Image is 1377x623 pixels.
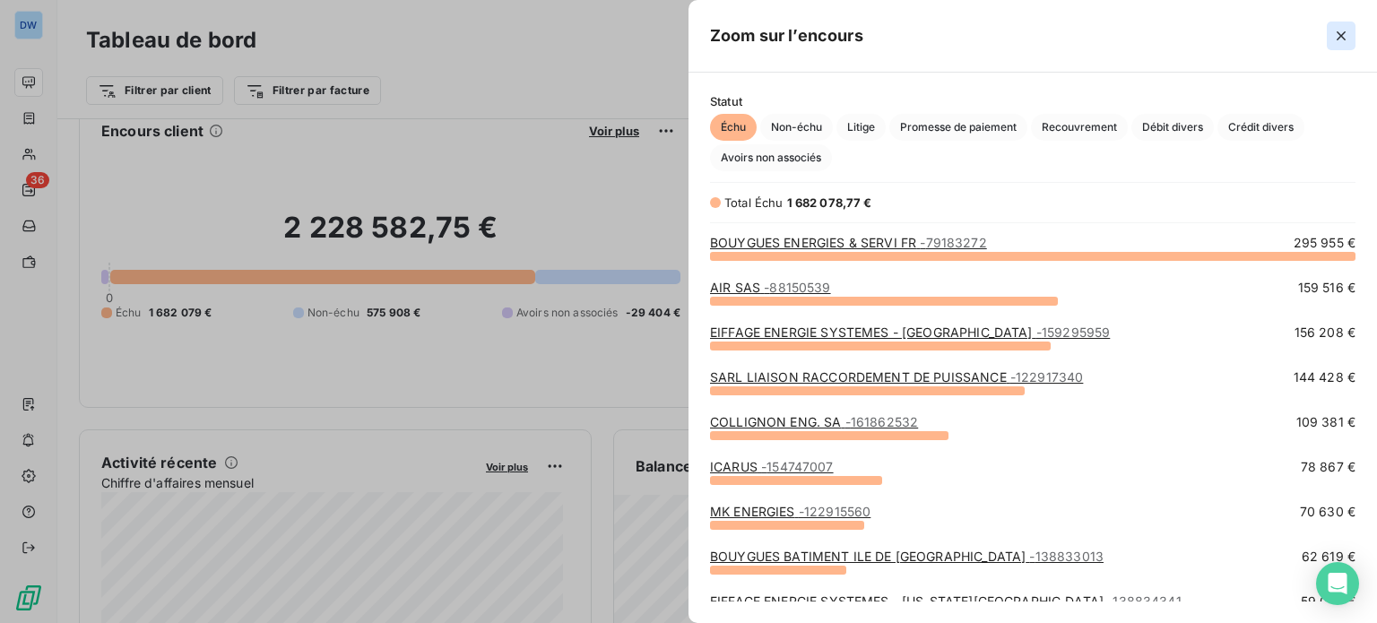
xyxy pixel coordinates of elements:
[710,324,1110,340] a: EIFFAGE ENERGIE SYSTEMES - [GEOGRAPHIC_DATA]
[764,280,830,295] span: - 88150539
[836,114,886,141] button: Litige
[1131,114,1214,141] button: Débit divers
[845,414,919,429] span: - 161862532
[1107,593,1182,609] span: - 138834341
[799,504,871,519] span: - 122915560
[1295,324,1355,342] span: 156 208 €
[1316,562,1359,605] div: Open Intercom Messenger
[710,593,1182,609] a: EIFFAGE ENERGIE SYSTEMES - [US_STATE][GEOGRAPHIC_DATA]
[710,114,757,141] button: Échu
[710,369,1083,385] a: SARL LIAISON RACCORDEMENT DE PUISSANCE
[710,23,863,48] h5: Zoom sur l’encours
[710,235,987,250] a: BOUYGUES ENERGIES & SERVI FR
[889,114,1027,141] button: Promesse de paiement
[1296,413,1355,431] span: 109 381 €
[1302,548,1355,566] span: 62 619 €
[1294,368,1355,386] span: 144 428 €
[710,280,831,295] a: AIR SAS
[1298,279,1355,297] span: 159 516 €
[710,414,918,429] a: COLLIGNON ENG. SA
[710,459,834,474] a: ICARUS
[1301,458,1355,476] span: 78 867 €
[1010,369,1084,385] span: - 122917340
[1036,324,1111,340] span: - 159295959
[724,195,784,210] span: Total Échu
[710,94,1355,108] span: Statut
[710,549,1104,564] a: BOUYGUES BATIMENT ILE DE [GEOGRAPHIC_DATA]
[761,459,834,474] span: - 154747007
[920,235,986,250] span: - 79183272
[760,114,833,141] button: Non-échu
[710,144,832,171] button: Avoirs non associés
[1294,234,1355,252] span: 295 955 €
[1217,114,1304,141] button: Crédit divers
[787,195,872,210] span: 1 682 078,77 €
[1031,114,1128,141] button: Recouvrement
[1301,593,1355,610] span: 59 053 €
[710,504,870,519] a: MK ENERGIES
[1029,549,1104,564] span: - 138833013
[1300,503,1355,521] span: 70 630 €
[688,234,1377,601] div: grid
